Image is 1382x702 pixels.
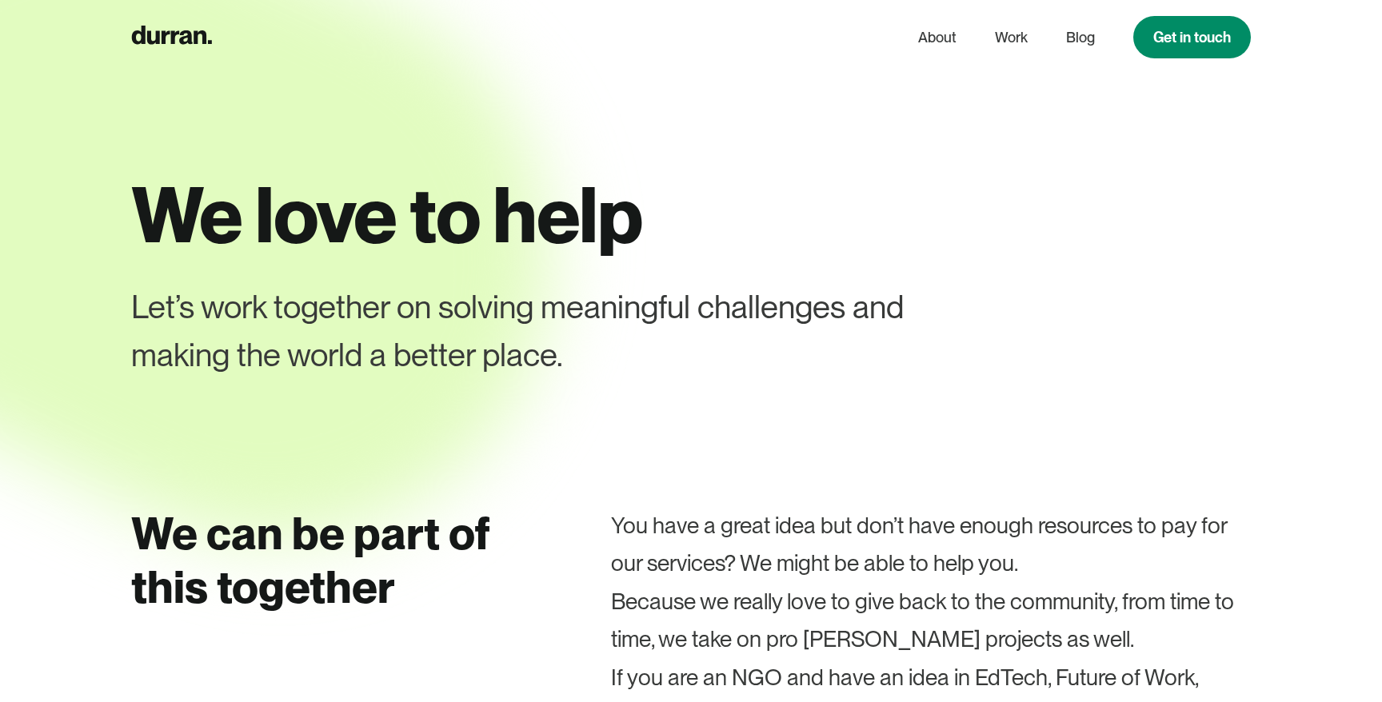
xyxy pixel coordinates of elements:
[1066,22,1095,53] a: Blog
[131,507,547,614] h2: We can be part of this together
[995,22,1028,53] a: Work
[131,22,212,53] a: home
[131,283,1139,379] div: Let’s work together on solving meaningful challenges and making the world a better place.
[1133,16,1251,58] a: Get in touch
[918,22,957,53] a: About
[131,173,1251,257] h1: We love to help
